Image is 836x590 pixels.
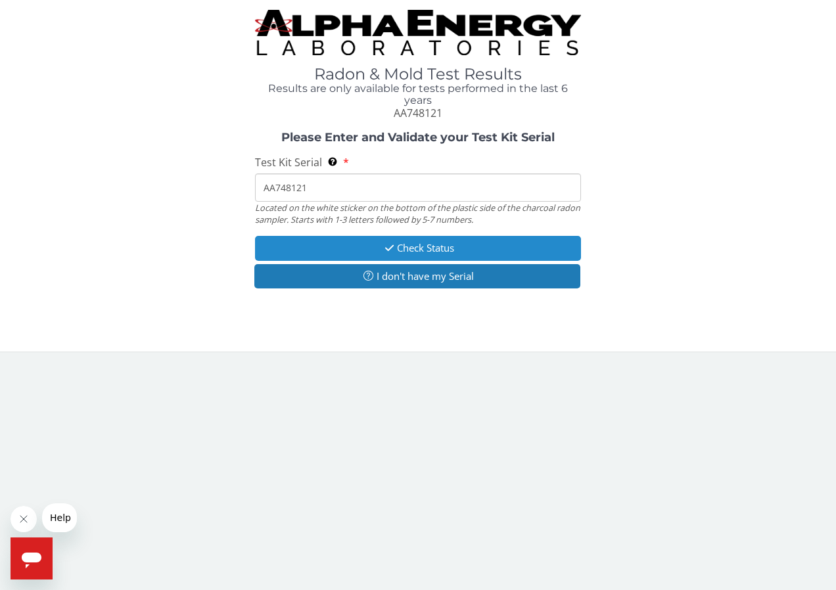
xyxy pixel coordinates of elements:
[255,10,582,55] img: TightCrop.jpg
[11,506,37,532] iframe: Close message
[255,202,582,226] div: Located on the white sticker on the bottom of the plastic side of the charcoal radon sampler. Sta...
[254,264,581,288] button: I don't have my Serial
[255,236,582,260] button: Check Status
[11,537,53,579] iframe: Button to launch messaging window
[281,130,555,145] strong: Please Enter and Validate your Test Kit Serial
[255,66,582,83] h1: Radon & Mold Test Results
[255,155,322,170] span: Test Kit Serial
[394,106,442,120] span: AA748121
[42,503,77,532] iframe: Message from company
[255,83,582,106] h4: Results are only available for tests performed in the last 6 years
